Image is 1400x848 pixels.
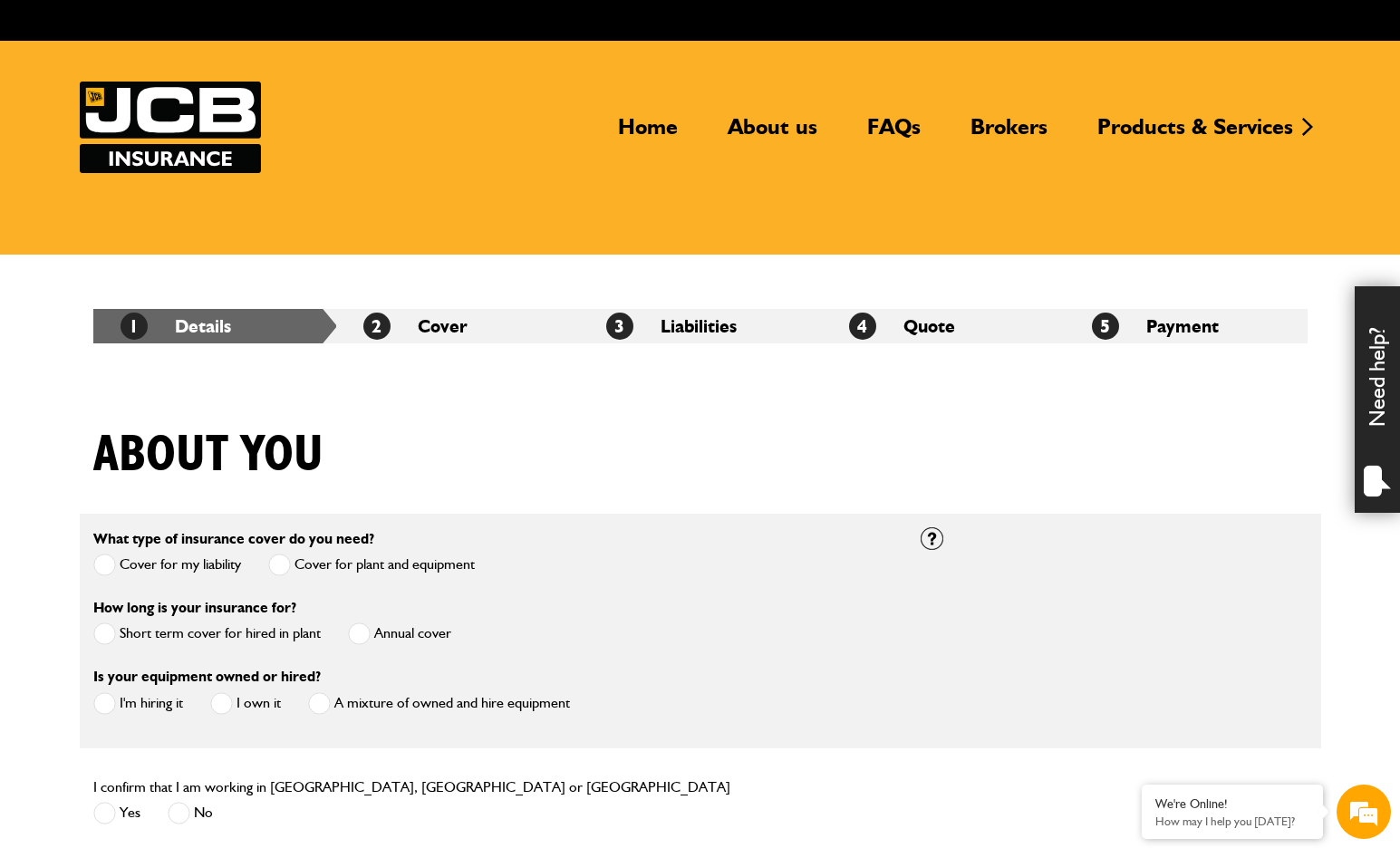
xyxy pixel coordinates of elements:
label: A mixture of owned and hire equipment [308,692,570,715]
img: JCB Insurance Services logo [80,82,261,173]
label: Is your equipment owned or hired? [93,670,321,684]
li: Payment [1065,309,1308,343]
li: Quote [822,309,1065,343]
label: Annual cover [348,622,451,645]
label: Cover for plant and equipment [268,554,475,576]
label: I'm hiring it [93,692,183,715]
a: FAQs [854,113,934,155]
span: 1 [121,313,148,340]
a: Brokers [957,113,1061,155]
a: Home [604,113,691,155]
label: I own it [210,692,281,715]
li: Details [93,309,336,343]
h1: About you [93,425,323,486]
div: Need help? [1355,286,1400,513]
label: How long is your insurance for? [93,601,296,615]
label: Short term cover for hired in plant [93,622,321,645]
a: JCB Insurance Services [80,82,261,173]
li: Cover [336,309,579,343]
a: About us [714,113,831,155]
span: 2 [363,313,391,340]
label: What type of insurance cover do you need? [93,532,374,546]
div: We're Online! [1155,796,1309,812]
label: Yes [93,802,140,824]
label: No [168,802,213,824]
li: Liabilities [579,309,822,343]
label: I confirm that I am working in [GEOGRAPHIC_DATA], [GEOGRAPHIC_DATA] or [GEOGRAPHIC_DATA] [93,780,730,795]
span: 4 [849,313,876,340]
p: How may I help you today? [1155,814,1309,828]
a: Products & Services [1084,113,1307,155]
span: 5 [1092,313,1119,340]
span: 3 [606,313,633,340]
label: Cover for my liability [93,554,241,576]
